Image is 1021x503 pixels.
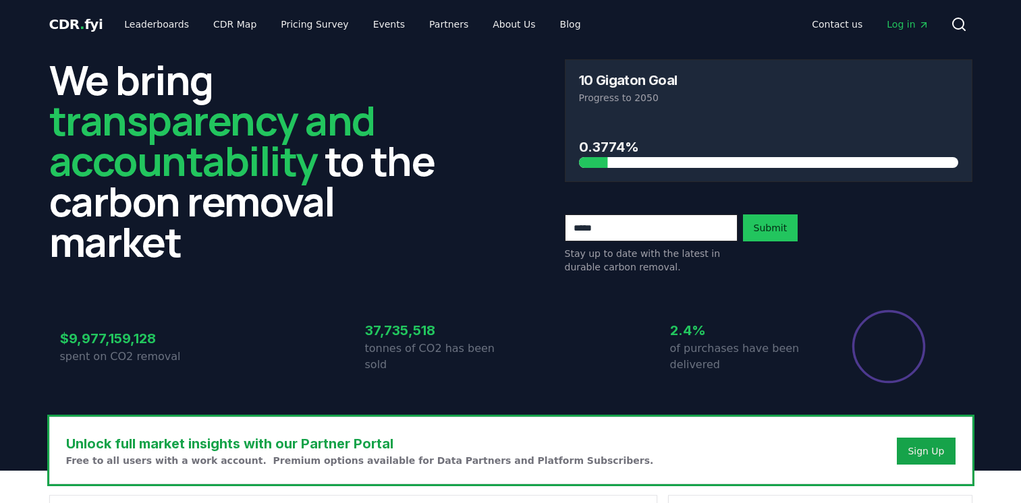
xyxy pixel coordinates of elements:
[49,16,103,32] span: CDR fyi
[418,12,479,36] a: Partners
[49,92,375,188] span: transparency and accountability
[908,444,944,458] a: Sign Up
[66,434,654,454] h3: Unlock full market insights with our Partner Portal
[801,12,939,36] nav: Main
[60,349,206,365] p: spent on CO2 removal
[66,454,654,467] p: Free to all users with a work account. Premium options available for Data Partners and Platform S...
[365,341,511,373] p: tonnes of CO2 has been sold
[113,12,200,36] a: Leaderboards
[49,15,103,34] a: CDR.fyi
[851,309,927,384] div: Percentage of sales delivered
[362,12,416,36] a: Events
[549,12,592,36] a: Blog
[897,438,955,465] button: Sign Up
[801,12,873,36] a: Contact us
[743,214,798,241] button: Submit
[670,341,816,373] p: of purchases have been delivered
[579,73,678,87] h3: 10 Gigaton Goal
[670,320,816,341] h3: 2.4%
[113,12,591,36] nav: Main
[887,18,929,31] span: Log in
[579,137,958,157] h3: 0.3774%
[202,12,267,36] a: CDR Map
[365,320,511,341] h3: 37,735,518
[49,59,457,262] h2: We bring to the carbon removal market
[579,91,958,105] p: Progress to 2050
[60,328,206,349] h3: $9,977,159,128
[565,247,738,274] p: Stay up to date with the latest in durable carbon removal.
[482,12,546,36] a: About Us
[270,12,359,36] a: Pricing Survey
[876,12,939,36] a: Log in
[80,16,84,32] span: .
